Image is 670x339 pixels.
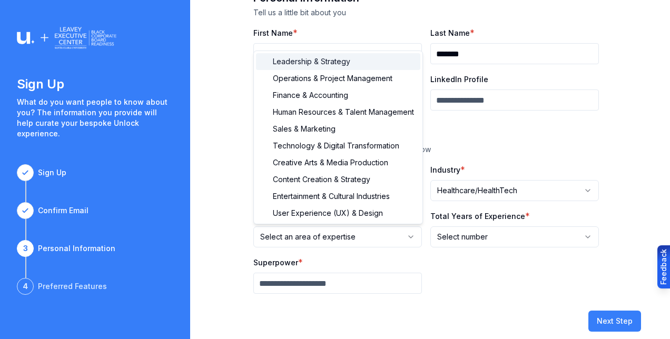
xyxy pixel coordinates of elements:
span: User Experience (UX) & Design [273,208,383,218]
span: Entertainment & Cultural Industries [273,191,390,202]
span: Sales & Marketing [273,124,336,134]
span: Leadership & Strategy [273,56,350,67]
span: Operations & Project Management [273,73,392,84]
span: Creative Arts & Media Production [273,157,388,168]
span: Finance & Accounting [273,90,348,101]
span: Technology & Digital Transformation [273,141,399,151]
span: Content Creation & Strategy [273,174,370,185]
span: Human Resources & Talent Management [273,107,414,117]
